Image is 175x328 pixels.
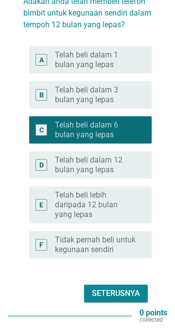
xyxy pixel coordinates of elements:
[55,120,136,140] label: Telah beli dalam 6 bulan yang lepas
[84,285,148,302] button: Seterusnya
[55,85,136,105] label: Telah beli dalam 3 bulan yang lepas
[55,155,136,175] label: Telah beli dalam 12 bulan yang lepas
[39,90,44,100] div: B
[140,310,167,316] p: 0 points
[39,125,44,135] div: C
[55,50,136,70] label: Telah beli dalam 1 bulan yang lepas
[55,235,136,255] label: Tidak pernah beli untuk kegunaan sendiri
[55,190,136,219] label: Telah beli lebih daripada 12 bulan yang lepas
[39,160,44,170] div: D
[39,239,43,250] div: F
[140,316,167,323] p: collected
[92,288,140,299] div: Seterusnya
[39,55,44,65] div: A
[39,200,43,210] div: E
